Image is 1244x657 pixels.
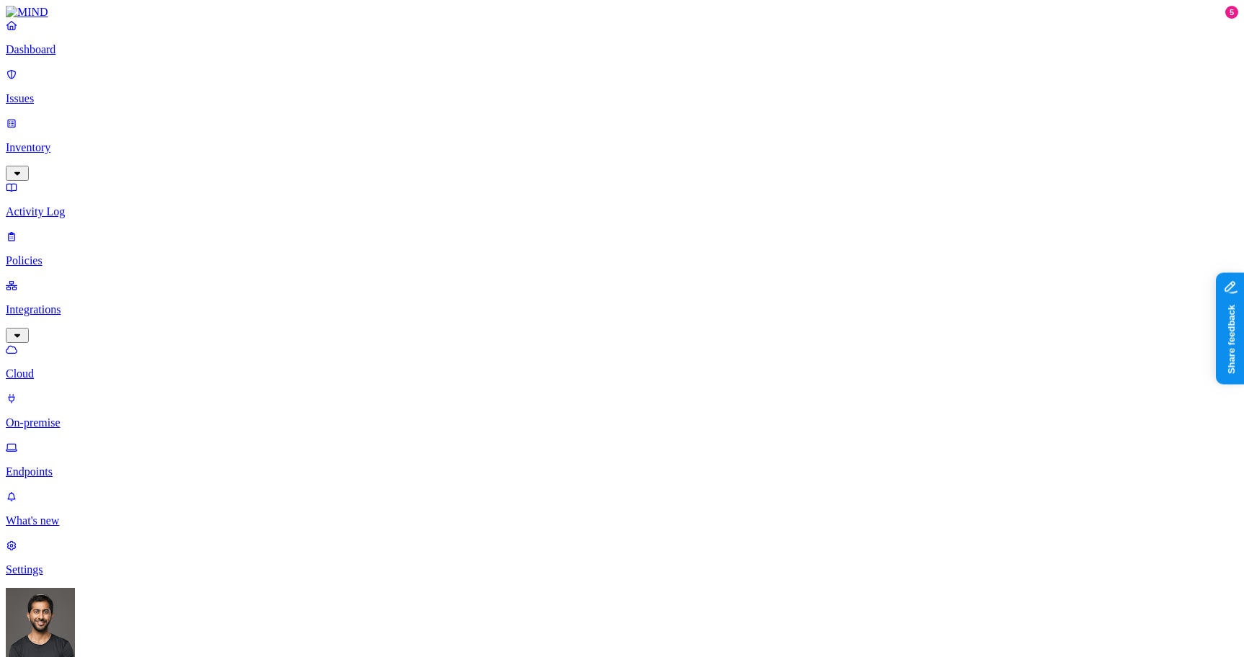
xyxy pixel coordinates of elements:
a: What's new [6,490,1238,527]
a: Settings [6,539,1238,576]
img: MIND [6,6,48,19]
a: MIND [6,6,1238,19]
p: Inventory [6,141,1238,154]
p: Issues [6,92,1238,105]
a: Cloud [6,343,1238,380]
a: Dashboard [6,19,1238,56]
p: What's new [6,514,1238,527]
p: Settings [6,563,1238,576]
a: On-premise [6,392,1238,429]
p: Integrations [6,303,1238,316]
p: On-premise [6,416,1238,429]
div: 5 [1225,6,1238,19]
p: Cloud [6,367,1238,380]
a: Integrations [6,279,1238,341]
p: Endpoints [6,465,1238,478]
a: Activity Log [6,181,1238,218]
p: Dashboard [6,43,1238,56]
a: Inventory [6,117,1238,179]
p: Activity Log [6,205,1238,218]
a: Endpoints [6,441,1238,478]
img: Hod Bin Noon [6,588,75,657]
a: Issues [6,68,1238,105]
a: Policies [6,230,1238,267]
p: Policies [6,254,1238,267]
